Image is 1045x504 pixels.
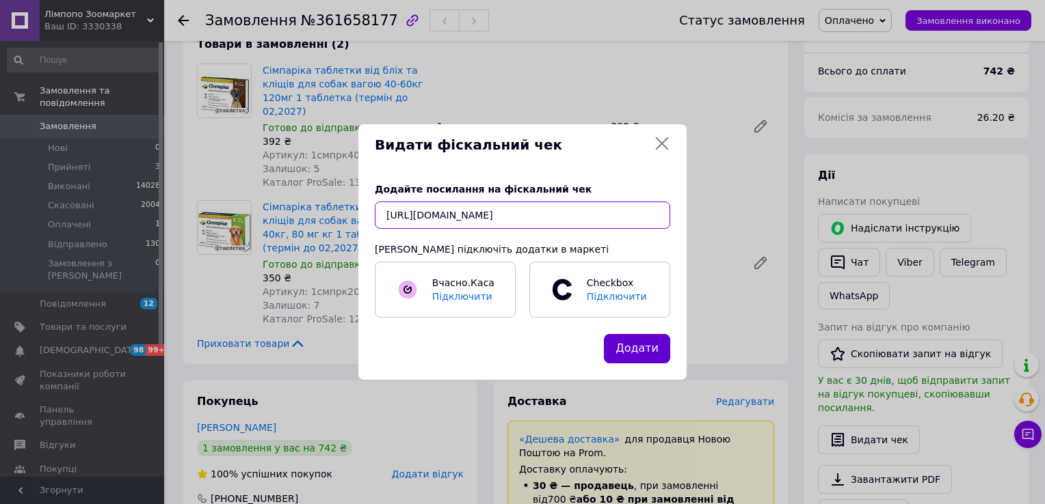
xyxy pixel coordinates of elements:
div: [PERSON_NAME] підключіть додатки в маркеті [375,242,670,256]
span: Додайте посилання на фіскальний чек [375,184,592,195]
span: Підключити [432,291,492,302]
a: CheckboxПідключити [529,262,670,318]
button: Додати [604,334,670,363]
input: URL чека [375,201,670,229]
a: Вчасно.КасаПідключити [375,262,516,318]
span: Підключити [587,291,647,302]
span: Вчасно.Каса [432,277,494,288]
span: Checkbox [580,276,655,303]
span: Видати фіскальний чек [375,135,648,155]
